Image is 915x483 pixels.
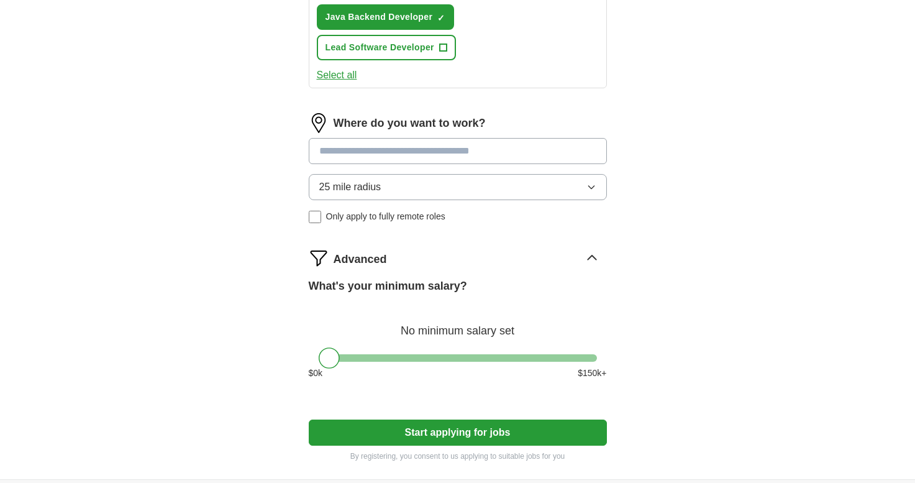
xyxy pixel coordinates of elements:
span: $ 0 k [309,367,323,380]
span: Java Backend Developer [325,11,433,24]
input: Only apply to fully remote roles [309,211,321,223]
span: Advanced [334,251,387,268]
img: filter [309,248,329,268]
div: No minimum salary set [309,310,607,339]
button: Java Backend Developer✓ [317,4,455,30]
img: location.png [309,113,329,133]
span: $ 150 k+ [578,367,606,380]
button: Lead Software Developer [317,35,456,60]
span: Only apply to fully remote roles [326,210,445,223]
span: ✓ [437,13,445,23]
button: Start applying for jobs [309,420,607,446]
button: Select all [317,68,357,83]
label: What's your minimum salary? [309,278,467,295]
p: By registering, you consent to us applying to suitable jobs for you [309,451,607,462]
span: Lead Software Developer [325,41,434,54]
span: 25 mile radius [319,180,381,195]
button: 25 mile radius [309,174,607,200]
label: Where do you want to work? [334,115,486,132]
